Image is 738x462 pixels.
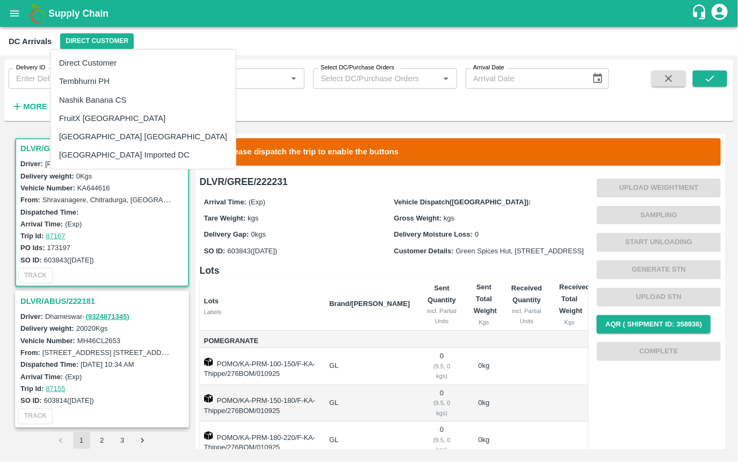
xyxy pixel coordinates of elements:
[50,127,236,146] li: [GEOGRAPHIC_DATA] [GEOGRAPHIC_DATA]
[50,109,236,127] li: FruitX [GEOGRAPHIC_DATA]
[50,54,236,72] li: Direct Customer
[50,91,236,109] li: Nashik Banana CS
[50,72,236,90] li: Tembhurni PH
[50,146,236,164] li: [GEOGRAPHIC_DATA] Imported DC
